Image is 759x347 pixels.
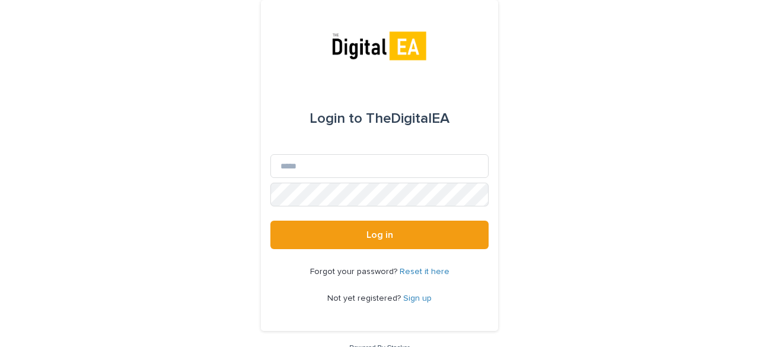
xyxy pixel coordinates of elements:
[366,230,393,240] span: Log in
[310,112,362,126] span: Login to
[327,294,403,303] span: Not yet registered?
[400,268,449,276] a: Reset it here
[270,221,489,249] button: Log in
[329,28,430,64] img: mpnAKsivTWiDOsumdcjk
[310,268,400,276] span: Forgot your password?
[403,294,432,303] a: Sign up
[310,102,449,135] div: TheDigitalEA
